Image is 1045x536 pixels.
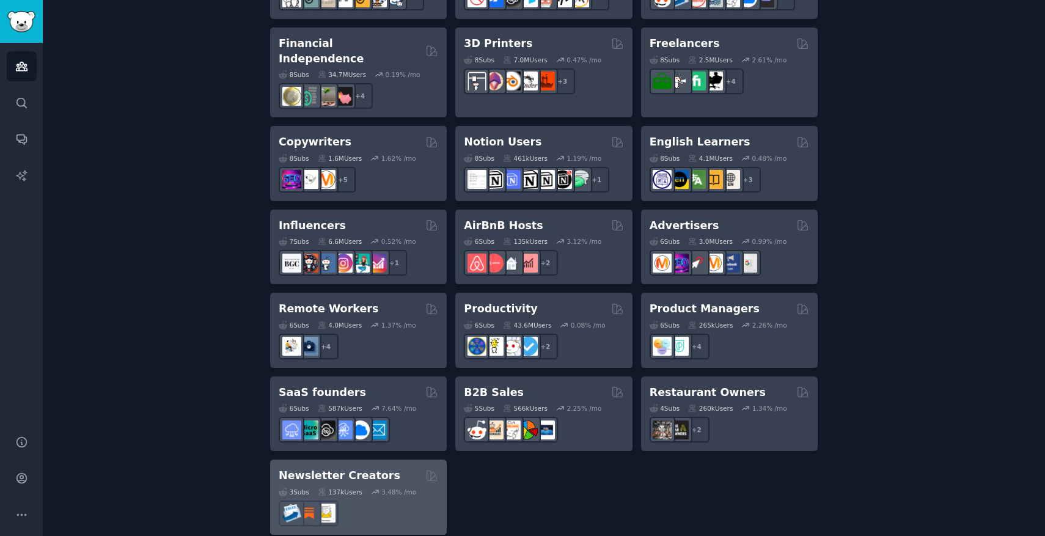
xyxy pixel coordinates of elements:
img: restaurantowners [653,420,672,439]
img: ProductMgmt [670,337,689,356]
h2: Copywriters [279,134,351,150]
img: microsaas [299,420,318,439]
img: FinancialPlanning [299,87,318,106]
h2: Notion Users [464,134,541,150]
h2: Remote Workers [279,301,378,317]
div: + 4 [347,83,373,109]
h2: SaaS founders [279,385,366,400]
div: + 2 [532,334,558,359]
img: googleads [738,254,757,273]
div: 265k Users [688,321,733,329]
div: 0.19 % /mo [386,70,420,79]
div: 4.0M Users [318,321,362,329]
div: 7 Sub s [279,237,309,246]
h2: Restaurant Owners [650,385,766,400]
div: 7.0M Users [503,56,548,64]
img: LifeProTips [468,337,486,356]
div: 2.26 % /mo [752,321,787,329]
img: forhire [653,72,672,90]
div: 43.6M Users [503,321,551,329]
img: InstagramMarketing [334,254,353,273]
img: 3Dmodeling [485,72,504,90]
img: sales [468,420,486,439]
img: Fiverr [687,72,706,90]
img: NotionGeeks [519,170,538,189]
img: blender [502,72,521,90]
img: ProductManagement [653,337,672,356]
div: 6 Sub s [279,404,309,413]
img: LearnEnglishOnReddit [704,170,723,189]
div: 566k Users [503,404,548,413]
img: notioncreations [485,170,504,189]
img: advertising [704,254,723,273]
img: B_2_B_Selling_Tips [536,420,555,439]
div: 1.37 % /mo [381,321,416,329]
h2: B2B Sales [464,385,524,400]
div: 137k Users [318,488,362,496]
div: + 3 [735,167,761,193]
img: RemoteJobs [282,337,301,356]
img: EnglishLearning [670,170,689,189]
h2: Freelancers [650,36,720,51]
img: SaaSSales [334,420,353,439]
img: B2BSales [519,420,538,439]
h2: AirBnB Hosts [464,218,543,233]
img: influencermarketing [351,254,370,273]
h2: Influencers [279,218,346,233]
div: + 2 [684,417,710,442]
img: UKPersonalFinance [282,87,301,106]
div: 0.48 % /mo [752,154,787,163]
div: + 4 [313,334,339,359]
div: 7.64 % /mo [381,404,416,413]
img: b2b_sales [502,420,521,439]
img: GummySearch logo [7,11,35,32]
div: 8 Sub s [279,70,309,79]
img: Substack [299,504,318,523]
img: SEO [282,170,301,189]
div: 6 Sub s [464,237,494,246]
div: + 3 [549,68,575,94]
div: 1.62 % /mo [381,154,416,163]
img: AirBnBHosts [485,254,504,273]
img: BarOwners [670,420,689,439]
div: 34.7M Users [318,70,366,79]
img: work [299,337,318,356]
img: productivity [502,337,521,356]
div: + 5 [330,167,356,193]
img: Notiontemplates [468,170,486,189]
div: 6 Sub s [279,321,309,329]
div: 0.08 % /mo [571,321,606,329]
div: 461k Users [503,154,548,163]
img: SaaS [282,420,301,439]
div: 1.34 % /mo [752,404,787,413]
div: 2.61 % /mo [752,56,787,64]
div: 2.25 % /mo [567,404,602,413]
img: Emailmarketing [282,504,301,523]
div: 1.6M Users [318,154,362,163]
img: B2BSaaS [351,420,370,439]
img: SaaS_Email_Marketing [368,420,387,439]
img: marketing [653,254,672,273]
div: 5 Sub s [464,404,494,413]
div: 6.6M Users [318,237,362,246]
h2: Productivity [464,301,537,317]
img: Instagram [317,254,335,273]
div: + 4 [684,334,710,359]
img: 3Dprinting [468,72,486,90]
h2: English Learners [650,134,750,150]
img: InstagramGrowthTips [368,254,387,273]
img: FreeNotionTemplates [502,170,521,189]
img: AirBnBInvesting [519,254,538,273]
img: SEO [670,254,689,273]
img: language_exchange [687,170,706,189]
img: NoCodeSaaS [317,420,335,439]
div: 3.12 % /mo [567,237,602,246]
div: 260k Users [688,404,733,413]
img: NotionPromote [570,170,589,189]
img: content_marketing [317,170,335,189]
div: 8 Sub s [464,56,494,64]
h2: Newsletter Creators [279,468,400,483]
img: FacebookAds [721,254,740,273]
img: salestechniques [485,420,504,439]
div: 3 Sub s [279,488,309,496]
